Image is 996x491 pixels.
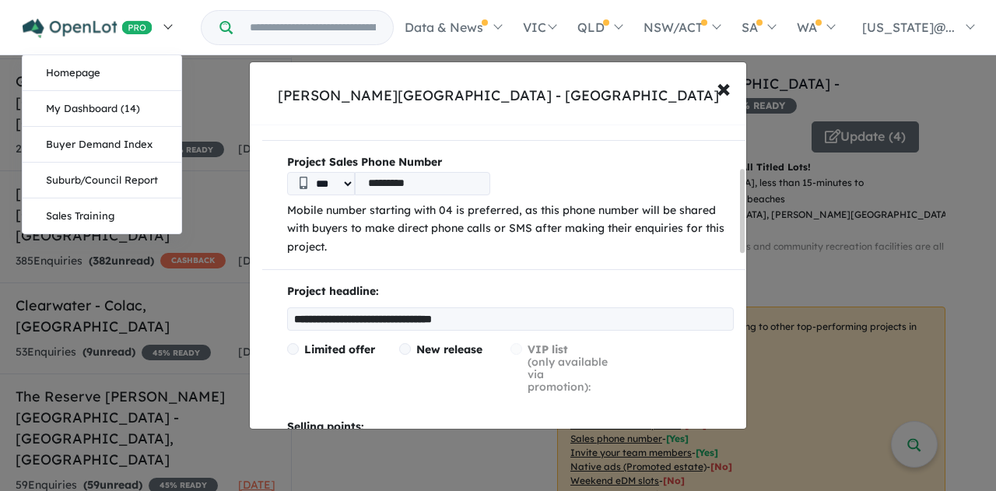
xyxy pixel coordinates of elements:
[287,202,734,257] p: Mobile number starting with 04 is preferred, as this phone number will be shared with buyers to m...
[23,198,181,233] a: Sales Training
[23,19,153,38] img: Openlot PRO Logo White
[278,86,719,106] div: [PERSON_NAME][GEOGRAPHIC_DATA] - [GEOGRAPHIC_DATA]
[416,342,482,356] span: New release
[23,127,181,163] a: Buyer Demand Index
[23,55,181,91] a: Homepage
[287,153,734,172] b: Project Sales Phone Number
[287,282,734,301] p: Project headline:
[236,11,390,44] input: Try estate name, suburb, builder or developer
[23,163,181,198] a: Suburb/Council Report
[717,71,731,104] span: ×
[862,19,955,35] span: [US_STATE]@...
[304,342,375,356] span: Limited offer
[300,177,307,189] img: Phone icon
[287,418,734,437] p: Selling points:
[23,91,181,127] a: My Dashboard (14)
